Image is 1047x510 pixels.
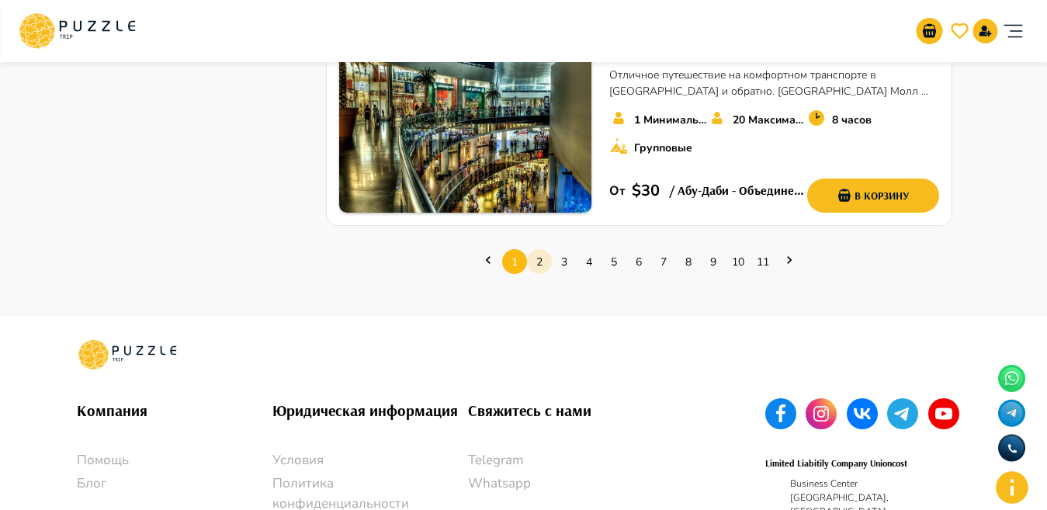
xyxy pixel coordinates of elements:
[946,18,972,44] button: go-to-wishlist-submit-butto
[751,250,775,274] a: Page 11
[634,112,708,128] p: 1 Минимальное количество людей*
[733,112,806,128] p: 20 Максимальное количество мест
[666,181,807,201] h6: / Абу-Даби - Объединенные Арабские Эмираты
[272,398,468,423] h6: Юридическая информация
[602,250,626,274] a: Page 5
[651,250,676,274] a: Page 7
[468,474,664,494] a: Whatsapp
[609,182,626,200] p: От
[701,250,726,274] a: Page 9
[577,250,602,274] a: Page 4
[626,250,651,274] a: Page 6
[476,252,501,271] a: Previous page
[807,179,939,213] button: add-basket-submit-button
[632,179,641,203] p: $
[726,250,751,274] a: Page 10
[916,18,942,44] button: go-to-basket-submit-button
[832,112,872,128] p: 8 часов
[676,250,701,274] a: Page 8
[77,398,272,423] h6: Компания
[468,450,664,470] a: Telegram
[552,250,577,274] a: Page 3
[502,250,527,274] a: Page 1 is your current page
[972,19,997,43] button: signup
[326,238,952,285] ul: Pagination
[777,252,802,271] a: Next page
[77,474,272,494] a: Блог
[527,250,552,274] a: Page 2
[609,67,939,99] p: Отличное путешествие на комфортном транспорте в [GEOGRAPHIC_DATA] и обратно. [GEOGRAPHIC_DATA] Мо...
[765,456,907,470] h6: Limited Liabitily Company Unioncost
[997,6,1028,56] button: account of current user
[641,179,660,203] p: 30
[468,398,664,423] h6: Свяжитесь с нами
[339,33,591,213] img: PuzzleTrip
[272,450,468,470] a: Условия
[77,450,272,470] a: Помощь
[634,140,692,156] p: Групповые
